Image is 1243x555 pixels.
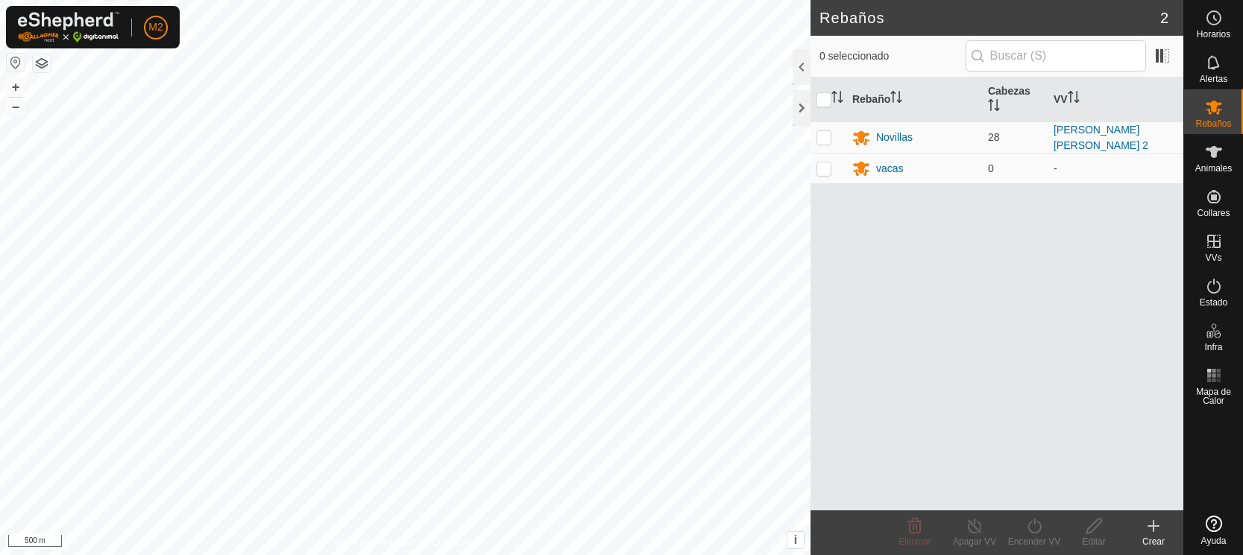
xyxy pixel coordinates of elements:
input: Buscar (S) [966,40,1146,72]
span: 28 [988,131,1000,143]
button: Capas del Mapa [33,54,51,72]
button: i [787,532,804,548]
span: Eliminar [899,536,931,547]
span: Alertas [1200,74,1227,83]
div: Encender VV [1004,535,1064,548]
th: Rebaño [846,77,982,122]
span: Infra [1204,343,1222,352]
span: Collares [1197,209,1230,218]
span: Mapa de Calor [1188,387,1239,405]
span: M2 [148,19,163,35]
span: Ayuda [1201,536,1227,545]
a: Política de Privacidad [328,536,414,549]
a: Ayuda [1184,510,1243,551]
td: - [1048,153,1183,183]
p-sorticon: Activar para ordenar [890,93,902,105]
span: VVs [1205,253,1221,262]
span: 0 seleccionado [819,48,966,64]
h2: Rebaños [819,9,1160,27]
p-sorticon: Activar para ordenar [831,93,843,105]
p-sorticon: Activar para ordenar [988,101,1000,113]
div: Novillas [876,130,913,145]
a: Contáctenos [432,536,482,549]
button: – [7,98,25,115]
a: [PERSON_NAME] [PERSON_NAME] 2 [1054,124,1148,151]
img: Logo Gallagher [18,12,119,42]
span: 2 [1160,7,1168,29]
button: Restablecer Mapa [7,54,25,72]
button: + [7,78,25,96]
div: vacas [876,161,904,177]
span: Animales [1195,164,1232,173]
span: Rebaños [1195,119,1231,128]
th: Cabezas [982,77,1048,122]
div: Editar [1064,535,1124,548]
th: VV [1048,77,1183,122]
span: Estado [1200,298,1227,307]
div: Apagar VV [945,535,1004,548]
p-sorticon: Activar para ordenar [1068,93,1080,105]
span: 0 [988,162,994,174]
span: Horarios [1197,30,1230,39]
span: i [794,533,797,546]
div: Crear [1124,535,1183,548]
